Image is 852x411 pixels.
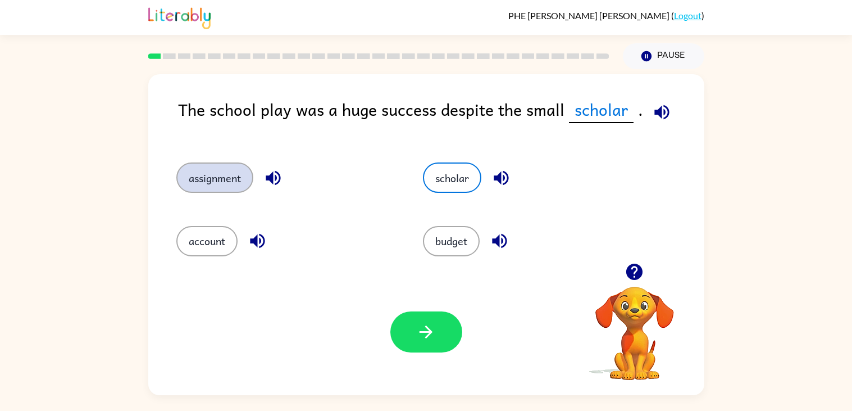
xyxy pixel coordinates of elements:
[508,10,704,21] div: ( )
[623,43,704,69] button: Pause
[674,10,701,21] a: Logout
[148,4,211,29] img: Literably
[423,162,481,193] button: scholar
[578,269,691,382] video: Your browser must support playing .mp4 files to use Literably. Please try using another browser.
[508,10,671,21] span: PHE [PERSON_NAME] [PERSON_NAME]
[176,162,253,193] button: assignment
[176,226,238,256] button: account
[569,97,634,123] span: scholar
[178,97,704,140] div: The school play was a huge success despite the small .
[423,226,480,256] button: budget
